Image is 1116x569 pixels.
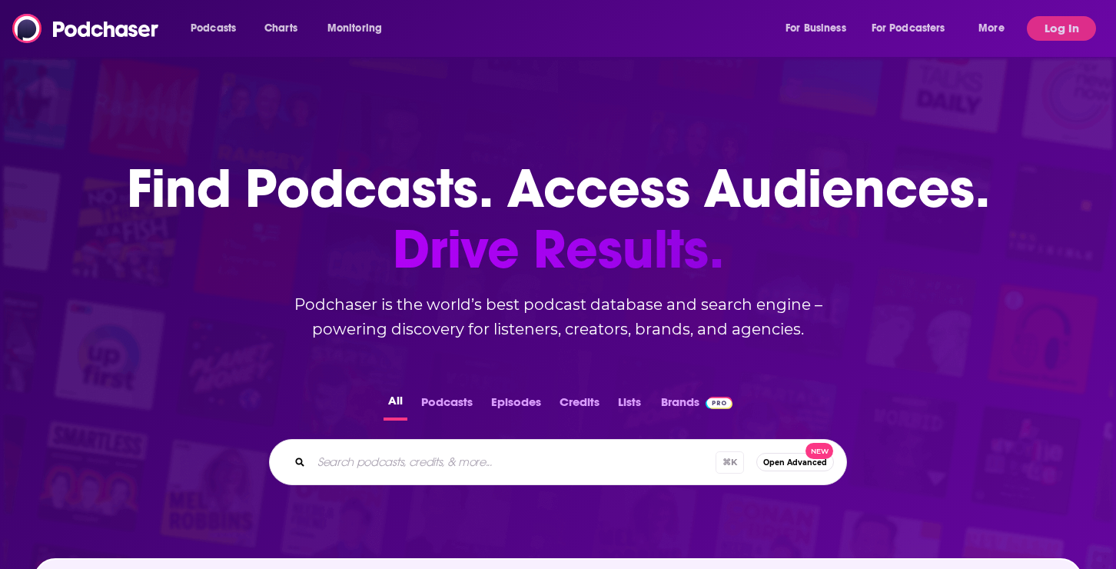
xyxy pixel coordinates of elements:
[180,16,256,41] button: open menu
[706,397,732,409] img: Podchaser Pro
[417,391,477,421] button: Podcasts
[775,16,865,41] button: open menu
[978,18,1005,39] span: More
[555,391,604,421] button: Credits
[763,458,827,467] span: Open Advanced
[756,453,834,471] button: Open AdvancedNew
[805,443,833,459] span: New
[384,391,407,421] button: All
[191,18,236,39] span: Podcasts
[12,14,160,43] img: Podchaser - Follow, Share and Rate Podcasts
[311,450,716,474] input: Search podcasts, credits, & more...
[786,18,846,39] span: For Business
[661,391,732,421] a: BrandsPodchaser Pro
[872,18,945,39] span: For Podcasters
[968,16,1024,41] button: open menu
[264,18,297,39] span: Charts
[127,219,990,280] span: Drive Results.
[254,16,307,41] a: Charts
[269,439,847,485] div: Search podcasts, credits, & more...
[251,292,865,341] h2: Podchaser is the world’s best podcast database and search engine – powering discovery for listene...
[317,16,402,41] button: open menu
[487,391,546,421] button: Episodes
[1027,16,1096,41] button: Log In
[716,451,744,474] span: ⌘ K
[613,391,646,421] button: Lists
[127,158,990,280] h1: Find Podcasts. Access Audiences.
[862,16,968,41] button: open menu
[327,18,382,39] span: Monitoring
